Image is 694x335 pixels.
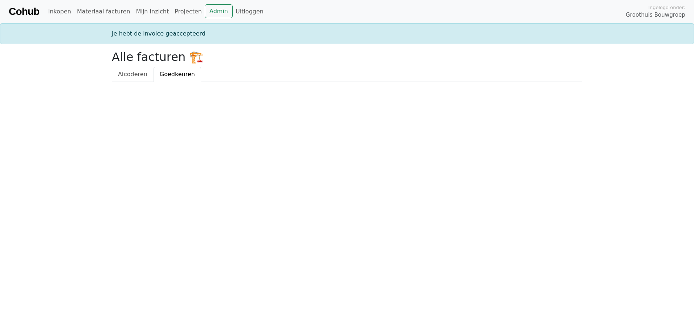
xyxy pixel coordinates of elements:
[626,11,685,19] span: Groothuis Bouwgroep
[112,50,582,64] h2: Alle facturen 🏗️
[648,4,685,11] span: Ingelogd onder:
[112,67,154,82] a: Afcoderen
[45,4,74,19] a: Inkopen
[160,71,195,78] span: Goedkeuren
[107,29,587,38] div: Je hebt de invoice geaccepteerd
[118,71,147,78] span: Afcoderen
[205,4,233,18] a: Admin
[154,67,201,82] a: Goedkeuren
[74,4,133,19] a: Materiaal facturen
[233,4,266,19] a: Uitloggen
[9,3,39,20] a: Cohub
[172,4,205,19] a: Projecten
[133,4,172,19] a: Mijn inzicht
